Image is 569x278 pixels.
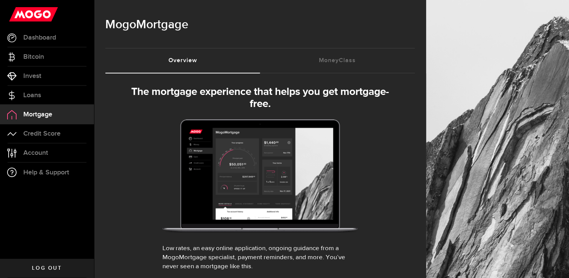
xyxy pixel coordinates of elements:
[23,130,61,137] span: Credit Score
[23,111,52,118] span: Mortgage
[23,150,48,156] span: Account
[105,15,415,35] h1: Mortgage
[23,169,69,176] span: Help & Support
[23,73,41,79] span: Invest
[32,266,62,271] span: Log out
[105,48,415,73] ul: Tabs Navigation
[260,49,415,73] a: MoneyClass
[105,17,136,32] span: Mogo
[162,244,358,271] div: Low rates, an easy online application, ongoing guidance from a MogoMortgage specialist, payment r...
[23,53,44,60] span: Bitcoin
[6,3,29,26] button: Open LiveChat chat widget
[23,92,41,99] span: Loans
[23,34,56,41] span: Dashboard
[105,49,260,73] a: Overview
[131,86,389,110] h3: The mortgage experience that helps you get mortgage-free.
